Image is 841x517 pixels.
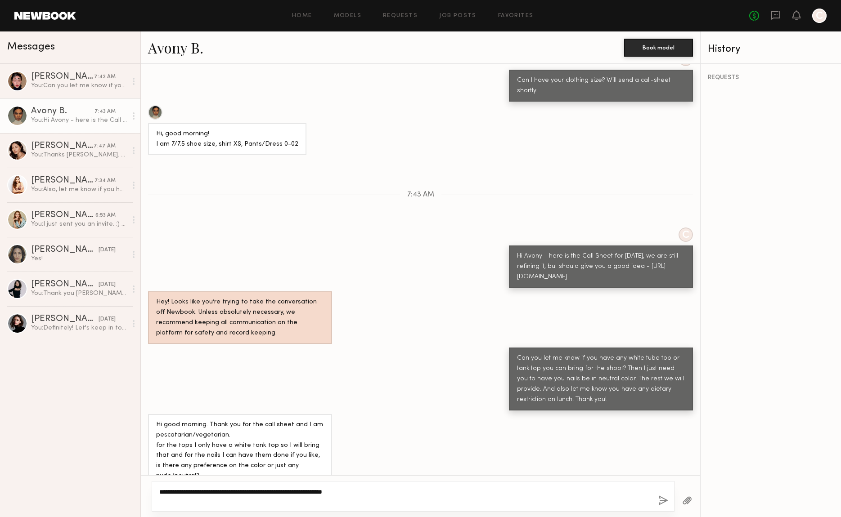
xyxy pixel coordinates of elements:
[156,420,324,482] div: Hi good morning. Thank you for the call sheet and I am pescatarian/vegetarian. for the tops I onl...
[95,211,116,220] div: 6:53 AM
[624,43,693,51] a: Book model
[31,220,127,228] div: You: I just sent you an invite. :) The link also here. [EMAIL_ADDRESS][DOMAIN_NAME] Chat more [DA...
[334,13,361,19] a: Models
[517,353,685,405] div: Can you let me know if you have any white tube top or tank top you can bring for the shoot? Then ...
[292,13,312,19] a: Home
[94,177,116,185] div: 7:34 AM
[148,38,203,57] a: Avony B.
[31,280,99,289] div: [PERSON_NAME]
[7,42,55,52] span: Messages
[31,176,94,185] div: [PERSON_NAME]
[31,245,99,254] div: [PERSON_NAME]
[812,9,827,23] a: C
[31,289,127,298] div: You: Thank you [PERSON_NAME] for getting back to me. Let's def keep in touch. We will have future...
[94,142,116,151] div: 7:47 AM
[31,185,127,194] div: You: Also, let me know if you have nay dietary restrictions for lunch and snack on the day of. Th...
[31,116,127,125] div: You: Hi Avony - here is the Call Sheet for [DATE], we are still refining it, but should give you ...
[31,254,127,263] div: Yes!
[31,142,94,151] div: [PERSON_NAME]
[517,251,685,282] div: Hi Avony - here is the Call Sheet for [DATE], we are still refining it, but should give you a goo...
[31,72,94,81] div: [PERSON_NAME]
[31,151,127,159] div: You: Thanks [PERSON_NAME]. Let's def keep in touch for potential future shoot!
[31,324,127,332] div: You: Definitely! Let's keep in touch!
[94,107,116,116] div: 7:43 AM
[498,13,534,19] a: Favorites
[31,211,95,220] div: [PERSON_NAME]
[94,73,116,81] div: 7:42 AM
[156,297,324,339] div: Hey! Looks like you’re trying to take the conversation off Newbook. Unless absolutely necessary, ...
[99,315,116,324] div: [DATE]
[517,76,685,96] div: Can I have your clothing size? Will send a call-sheet shortly.
[407,191,434,199] span: 7:43 AM
[31,81,127,90] div: You: Can you let me know if you have any white tube top or tank top you can bring for the shoot? ...
[624,39,693,57] button: Book model
[708,75,834,81] div: REQUESTS
[99,281,116,289] div: [DATE]
[99,246,116,254] div: [DATE]
[31,107,94,116] div: Avony B.
[383,13,418,19] a: Requests
[156,129,298,150] div: Hi, good morning! I am 7/7.5 shoe size, shirt XS, Pants/Dress 0-02
[708,44,834,54] div: History
[31,315,99,324] div: [PERSON_NAME]
[439,13,477,19] a: Job Posts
